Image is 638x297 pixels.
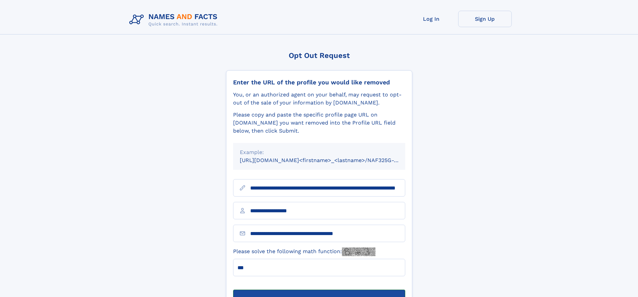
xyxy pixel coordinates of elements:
[458,11,512,27] a: Sign Up
[233,91,405,107] div: You, or an authorized agent on your behalf, may request to opt-out of the sale of your informatio...
[127,11,223,29] img: Logo Names and Facts
[233,79,405,86] div: Enter the URL of the profile you would like removed
[240,148,399,156] div: Example:
[226,51,412,60] div: Opt Out Request
[233,111,405,135] div: Please copy and paste the specific profile page URL on [DOMAIN_NAME] you want removed into the Pr...
[405,11,458,27] a: Log In
[240,157,418,163] small: [URL][DOMAIN_NAME]<firstname>_<lastname>/NAF325G-xxxxxxxx
[233,247,375,256] label: Please solve the following math function:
